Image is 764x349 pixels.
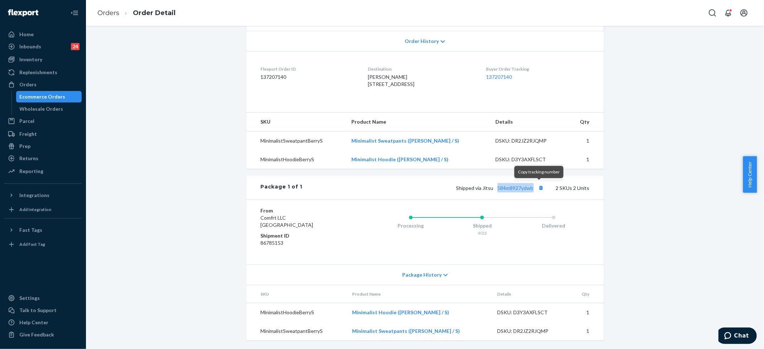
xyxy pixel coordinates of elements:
[302,183,589,192] div: 2 SKUs 2 Units
[495,137,563,144] div: DSKU: DR2JZ2RJQMP
[246,322,347,340] td: MinimalistSweatpantBerryS
[19,118,34,125] div: Parcel
[246,303,347,322] td: MinimalistHoodieBerryS
[133,9,176,17] a: Order Detail
[19,143,30,150] div: Prep
[16,103,82,115] a: Wholesale Orders
[16,91,82,102] a: Ecommerce Orders
[497,309,564,316] div: DSKU: D3Y3AXFLSCT
[4,54,82,65] a: Inventory
[721,6,735,20] button: Open notifications
[4,317,82,328] a: Help Center
[737,6,751,20] button: Open account menu
[246,132,346,150] td: MinimalistSweatpantBerryS
[498,185,534,191] a: 584m8927ydwb
[4,67,82,78] a: Replenishments
[568,132,604,150] td: 1
[4,153,82,164] a: Returns
[719,328,757,345] iframe: Opens a widget where you can chat to one of our agents
[19,155,38,162] div: Returns
[446,222,518,229] div: Shipped
[4,224,82,236] button: Fast Tags
[261,66,356,72] dt: Flexport Order ID
[486,66,589,72] dt: Buyer Order Tracking
[261,215,313,228] span: Comfrt LLC [GEOGRAPHIC_DATA]
[4,204,82,215] a: Add Integration
[19,295,40,302] div: Settings
[4,140,82,152] a: Prep
[19,226,42,234] div: Fast Tags
[518,222,590,229] div: Delivered
[402,271,442,278] span: Package History
[246,285,347,303] th: SKU
[446,230,518,236] div: 9/23
[346,285,491,303] th: Product Name
[261,232,346,239] dt: Shipment ID
[4,329,82,340] button: Give Feedback
[4,305,82,316] button: Talk to Support
[352,328,460,334] a: Minimalist Sweatpants ([PERSON_NAME] / S)
[375,222,447,229] div: Processing
[351,156,448,162] a: Minimalist Hoodie ([PERSON_NAME] / S)
[486,74,512,80] a: 137207140
[19,331,54,338] div: Give Feedback
[261,73,356,81] dd: 137207140
[4,115,82,127] a: Parcel
[19,168,43,175] div: Reporting
[20,93,66,100] div: Ecommerce Orders
[705,6,720,20] button: Open Search Box
[4,79,82,90] a: Orders
[19,69,57,76] div: Replenishments
[743,156,757,193] button: Help Center
[4,190,82,201] button: Integrations
[570,303,604,322] td: 1
[537,183,546,192] button: Copy tracking number
[4,29,82,40] a: Home
[261,183,303,192] div: Package 1 of 1
[346,113,490,132] th: Product Name
[4,292,82,304] a: Settings
[20,105,63,113] div: Wholesale Orders
[518,169,560,174] span: Copy tracking number
[351,138,459,144] a: Minimalist Sweatpants ([PERSON_NAME] / S)
[4,128,82,140] a: Freight
[97,9,119,17] a: Orders
[19,31,34,38] div: Home
[8,9,38,16] img: Flexport logo
[261,207,346,214] dt: From
[92,3,181,24] ol: breadcrumbs
[19,241,45,247] div: Add Fast Tag
[71,43,80,50] div: 24
[246,150,346,169] td: MinimalistHoodieBerryS
[19,206,51,212] div: Add Integration
[456,185,546,191] span: Shipped via Jitsu
[405,38,439,45] span: Order History
[19,130,37,138] div: Freight
[490,113,568,132] th: Details
[19,192,49,199] div: Integrations
[19,319,48,326] div: Help Center
[19,307,57,314] div: Talk to Support
[368,74,414,87] span: [PERSON_NAME] [STREET_ADDRESS]
[67,6,82,20] button: Close Navigation
[495,156,563,163] div: DSKU: D3Y3AXFLSCT
[19,81,37,88] div: Orders
[570,285,604,303] th: Qty
[568,113,604,132] th: Qty
[19,56,42,63] div: Inventory
[568,150,604,169] td: 1
[368,66,475,72] dt: Destination
[497,328,564,335] div: DSKU: DR2JZ2RJQMP
[4,41,82,52] a: Inbounds24
[261,239,346,247] dd: 86785153
[570,322,604,340] td: 1
[246,113,346,132] th: SKU
[4,239,82,250] a: Add Fast Tag
[491,285,570,303] th: Details
[4,166,82,177] a: Reporting
[352,309,449,315] a: Minimalist Hoodie ([PERSON_NAME] / S)
[19,43,41,50] div: Inbounds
